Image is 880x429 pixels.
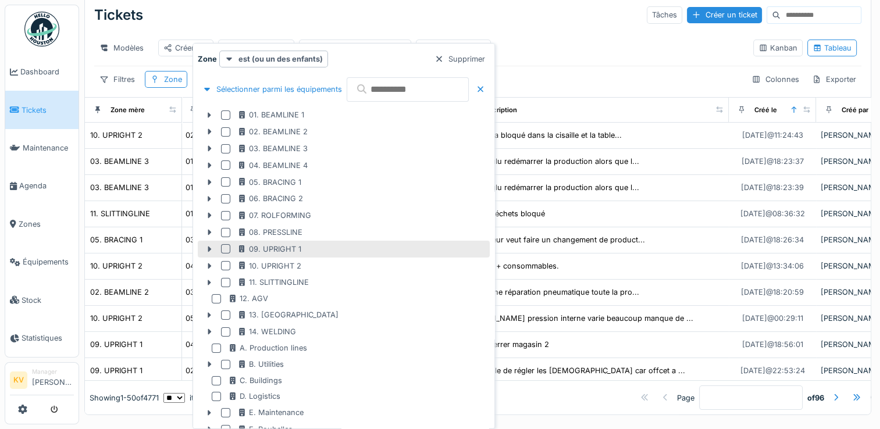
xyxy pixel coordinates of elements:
[813,42,852,53] div: Tableau
[237,143,308,154] div: 03. BEAMLINE 3
[754,105,777,115] div: Créé le
[740,208,805,219] div: [DATE] @ 08:36:32
[237,126,308,137] div: 02. BEAMLINE 2
[463,365,685,376] div: Impossible de régler les [DEMOGRAPHIC_DATA] car offcet a ...
[463,339,549,350] div: Vis desserrer magasin 2
[842,105,868,115] div: Créé par
[463,313,693,324] div: [PERSON_NAME] pression interne varie beaucoup manque de ...
[463,182,639,193] div: On a voulu redémarrer la production alors que l...
[421,42,486,53] div: Vue par défaut
[90,156,149,167] div: 03. BEAMLINE 3
[742,156,804,167] div: [DATE] @ 18:23:37
[430,51,490,67] div: Supprimer
[90,287,149,298] div: 02. BEAMLINE 2
[186,208,240,219] div: 01. novastilmec
[807,392,824,403] strong: of 96
[163,392,242,403] div: items per page
[186,234,250,245] div: 03. table de sortie
[186,156,260,167] div: 01. profileuse double
[237,326,296,337] div: 14. WELDING
[463,156,639,167] div: On a voulu redémarrer la production alors que l...
[807,71,861,88] div: Exporter
[90,392,159,403] div: Showing 1 - 50 of 4771
[163,42,208,53] div: Créer par
[480,105,517,115] div: Description
[186,260,268,271] div: 04.soudeuse de bande
[186,287,229,298] div: 03. soudure
[223,42,289,53] div: Transfert poste
[687,7,762,23] div: Créer un ticket
[90,208,150,219] div: 11. SLITTINGLINE
[23,256,74,267] span: Équipements
[90,313,142,324] div: 10. UPRIGHT 2
[22,105,74,116] span: Tickets
[741,260,804,271] div: [DATE] @ 13:34:06
[742,130,803,141] div: [DATE] @ 11:24:43
[237,260,301,271] div: 10. UPRIGHT 2
[758,42,797,53] div: Kanban
[237,227,302,238] div: 08. PRESSLINE
[90,182,149,193] div: 03. BEAMLINE 3
[463,260,559,271] div: Affûtage + consommables.
[741,287,804,298] div: [DATE] @ 18:20:59
[186,130,220,141] div: 02.cisaille
[94,71,140,88] div: Filtres
[741,234,804,245] div: [DATE] @ 18:26:34
[237,177,301,188] div: 05. BRACING 1
[90,130,142,141] div: 10. UPRIGHT 2
[20,66,74,77] span: Dashboard
[463,287,639,298] div: Suite à une réparation pneumatique toute la pro...
[198,53,217,65] strong: Zone
[186,339,226,350] div: 04.stickage
[237,277,309,288] div: 11. SLITTINGLINE
[19,180,74,191] span: Agenda
[237,407,304,418] div: E. Maintenance
[24,12,59,47] img: Badge_color-CXgf-gQk.svg
[22,295,74,306] span: Stock
[186,313,215,324] div: 05. four
[22,333,74,344] span: Statistiques
[90,234,142,245] div: 05. BRACING 1
[94,40,149,56] div: Modèles
[90,260,142,271] div: 10. UPRIGHT 2
[237,244,301,255] div: 09. UPRIGHT 1
[228,293,268,304] div: 12. AGV
[237,309,339,320] div: 13. [GEOGRAPHIC_DATA]
[463,234,645,245] div: L opérateur veut faire un changement de product...
[237,210,311,221] div: 07. ROLFORMING
[741,182,804,193] div: [DATE] @ 18:23:39
[463,130,622,141] div: Le profil a bloqué dans la cisaille et la table...
[228,342,307,353] div: A. Production lines
[32,367,74,392] li: [PERSON_NAME]
[237,160,308,171] div: 04. BEAMLINE 4
[237,193,303,204] div: 06. BRACING 2
[10,371,27,389] li: KV
[742,313,803,324] div: [DATE] @ 00:29:11
[90,339,142,350] div: 09. UPRIGHT 1
[186,365,221,376] div: 02.pelerin
[32,367,74,376] div: Manager
[304,42,406,53] div: Transfert poste SCAN QR
[198,81,347,97] div: Sélectionner parmi les équipements
[647,6,682,23] div: Tâches
[228,391,280,402] div: D. Logistics
[164,74,182,85] div: Zone
[237,109,304,120] div: 01. BEAMLINE 1
[238,53,323,65] strong: est (ou un des enfants)
[19,219,74,230] span: Zones
[23,142,74,153] span: Maintenance
[740,365,805,376] div: [DATE] @ 22:53:24
[746,71,804,88] div: Colonnes
[228,375,282,386] div: C. Buildings
[237,359,284,370] div: B. Utilities
[677,392,694,403] div: Page
[463,208,545,219] div: Tapis à déchets bloqué
[742,339,803,350] div: [DATE] @ 18:56:01
[186,182,260,193] div: 01. profileuse double
[111,105,145,115] div: Zone mère
[90,365,142,376] div: 09. UPRIGHT 1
